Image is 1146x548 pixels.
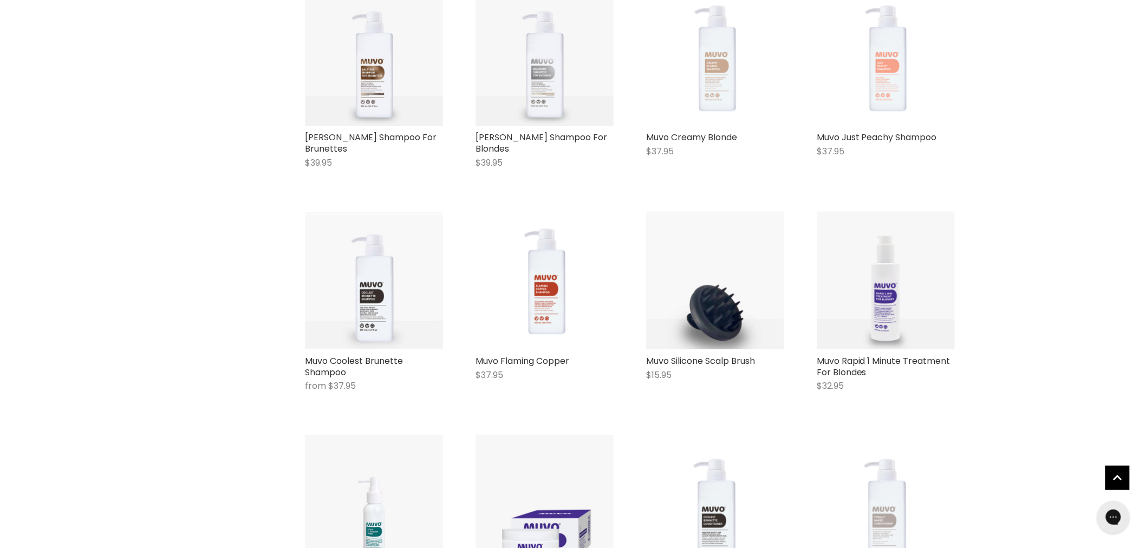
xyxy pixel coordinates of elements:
img: Muvo Silicone Scalp Brush [646,212,784,350]
img: Muvo Flaming Copper [476,212,614,350]
span: $15.95 [646,369,672,381]
a: [PERSON_NAME] Shampoo For Blondes [476,131,607,155]
span: $37.95 [646,145,674,158]
span: $32.95 [817,380,844,393]
iframe: Gorgias live chat messenger [1092,497,1135,537]
span: $37.95 [817,145,844,158]
a: Muvo Flaming Copper [476,355,569,367]
span: $37.95 [328,380,356,393]
span: from [305,380,326,393]
a: Muvo Coolest Brunette Shampoo [305,355,403,379]
span: $37.95 [476,369,503,381]
span: $39.95 [476,156,503,169]
a: [PERSON_NAME] Shampoo For Brunettes [305,131,437,155]
a: Muvo Just Peachy Shampoo [817,131,937,143]
img: Muvo Coolest Brunette Shampoo [305,212,443,350]
a: Muvo Silicone Scalp Brush [646,355,755,367]
a: Muvo Rapid 1 Minute Treatment For Blondes [817,355,950,379]
span: $39.95 [305,156,332,169]
img: Muvo Rapid 1 Minute Treatment For Blondes [817,212,955,350]
a: Muvo Creamy Blonde [646,131,737,143]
